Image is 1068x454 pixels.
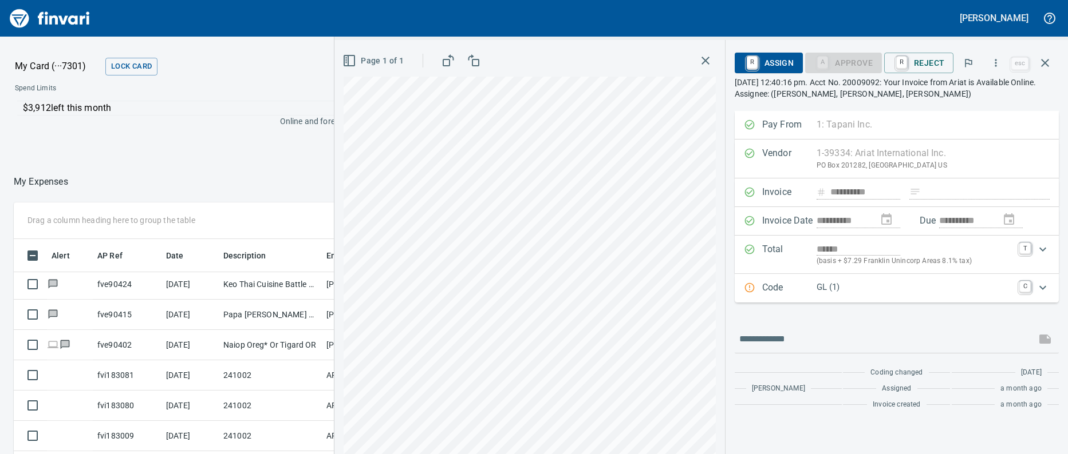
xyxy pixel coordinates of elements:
[6,116,376,127] p: Online and foreign allowed
[1019,242,1031,254] a: T
[161,330,219,360] td: [DATE]
[1011,57,1028,70] a: esc
[219,269,322,300] td: Keo Thai Cuisine Battle Ground [GEOGRAPHIC_DATA]
[960,12,1028,24] h5: [PERSON_NAME]
[223,249,266,262] span: Description
[219,300,322,330] td: Papa [PERSON_NAME] Pizza # 3 Ridgefield [GEOGRAPHIC_DATA]
[15,83,215,94] span: Spend Limits
[219,421,322,451] td: 241002
[322,330,408,360] td: [PERSON_NAME]
[326,249,363,262] span: Employee
[1019,281,1031,292] a: C
[93,330,161,360] td: fve90402
[93,421,161,451] td: fvi183009
[161,269,219,300] td: [DATE]
[52,249,70,262] span: Alert
[805,57,882,67] div: GL Account required
[983,50,1008,75] button: More
[326,249,378,262] span: Employee
[956,50,981,75] button: Flag
[111,60,152,73] span: Lock Card
[52,249,85,262] span: Alert
[957,9,1031,27] button: [PERSON_NAME]
[223,249,281,262] span: Description
[161,300,219,330] td: [DATE]
[47,280,59,288] span: Has messages
[322,391,408,421] td: AP Invoices
[322,421,408,451] td: AP Invoices
[161,360,219,391] td: [DATE]
[219,391,322,421] td: 241002
[27,214,195,226] p: Drag a column heading here to group the table
[1000,383,1042,395] span: a month ago
[47,310,59,318] span: Has messages
[7,5,93,32] img: Finvari
[219,360,322,391] td: 241002
[166,249,199,262] span: Date
[322,269,408,300] td: [PERSON_NAME]
[747,56,758,69] a: R
[1021,367,1042,379] span: [DATE]
[93,360,161,391] td: fvi183081
[322,300,408,330] td: [PERSON_NAME]
[322,360,408,391] td: AP Invoices
[896,56,907,69] a: R
[762,242,817,267] p: Total
[817,281,1012,294] p: GL (1)
[105,58,157,75] button: Lock Card
[735,53,803,73] button: RAssign
[735,77,1059,99] p: [DATE] 12:40:16 pm. Acct No. 20009092: Your Invoice from Ariat is Available Online. Assignee: ([P...
[14,175,68,189] nav: breadcrumb
[59,341,71,348] span: Has messages
[884,53,953,73] button: RReject
[1031,325,1059,353] span: This records your message into the invoice and notifies anyone mentioned
[47,341,59,348] span: Online transaction
[870,367,923,379] span: Coding changed
[15,59,101,73] p: My Card (···7301)
[166,249,184,262] span: Date
[23,101,369,115] p: $3,912 left this month
[817,256,1012,267] p: (basis + $7.29 Franklin Unincorp Areas 8.1% tax)
[752,383,805,395] span: [PERSON_NAME]
[735,274,1059,302] div: Expand
[219,330,322,360] td: Naiop Oreg* Or Tigard OR
[97,249,123,262] span: AP Ref
[1008,49,1059,77] span: Close invoice
[762,281,817,296] p: Code
[735,236,1059,274] div: Expand
[161,421,219,451] td: [DATE]
[93,300,161,330] td: fve90415
[893,53,944,73] span: Reject
[744,53,794,73] span: Assign
[882,383,911,395] span: Assigned
[340,50,408,71] button: Page 1 of 1
[1000,399,1042,411] span: a month ago
[873,399,921,411] span: Invoice created
[345,54,404,68] span: Page 1 of 1
[14,175,68,189] p: My Expenses
[93,391,161,421] td: fvi183080
[93,269,161,300] td: fve90424
[97,249,137,262] span: AP Ref
[161,391,219,421] td: [DATE]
